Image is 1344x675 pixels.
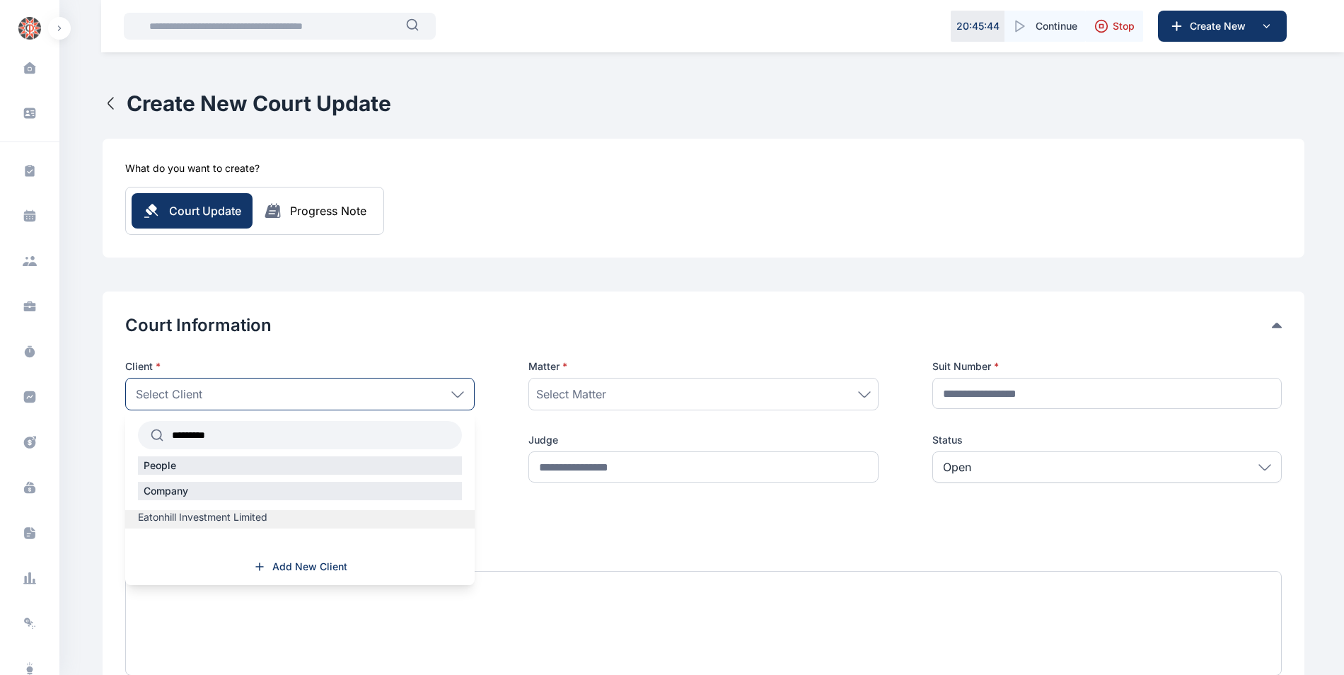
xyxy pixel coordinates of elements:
label: Judge [528,433,878,447]
span: Select Matter [536,386,606,403]
p: Open [943,458,971,475]
button: Court Information [125,314,1272,337]
span: Court Update [169,202,241,219]
span: Create New [1184,19,1258,33]
span: Stop [1113,19,1135,33]
h5: What do you want to create? [125,161,260,175]
div: Progress Note [290,202,366,219]
label: Suit Number [932,359,1282,374]
button: Court Update [132,193,253,229]
span: Matter [528,359,567,374]
span: Continue [1036,19,1077,33]
span: Select Client [136,386,202,403]
p: Court Summary [125,505,1282,519]
p: Client [125,359,475,374]
h1: Create New Court Update [127,91,391,116]
p: 20 : 45 : 44 [956,19,1000,33]
p: People [138,458,182,473]
button: Create New [1158,11,1287,42]
label: Status [932,433,1282,447]
span: Eatonhill Investment Limited [138,510,267,524]
span: Add New Client [272,560,347,574]
a: Add New Client [253,560,347,574]
div: Court Information [125,314,1282,337]
button: Progress Note [253,202,378,219]
button: Stop [1086,11,1143,42]
button: Continue [1004,11,1086,42]
p: Company [138,484,194,498]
